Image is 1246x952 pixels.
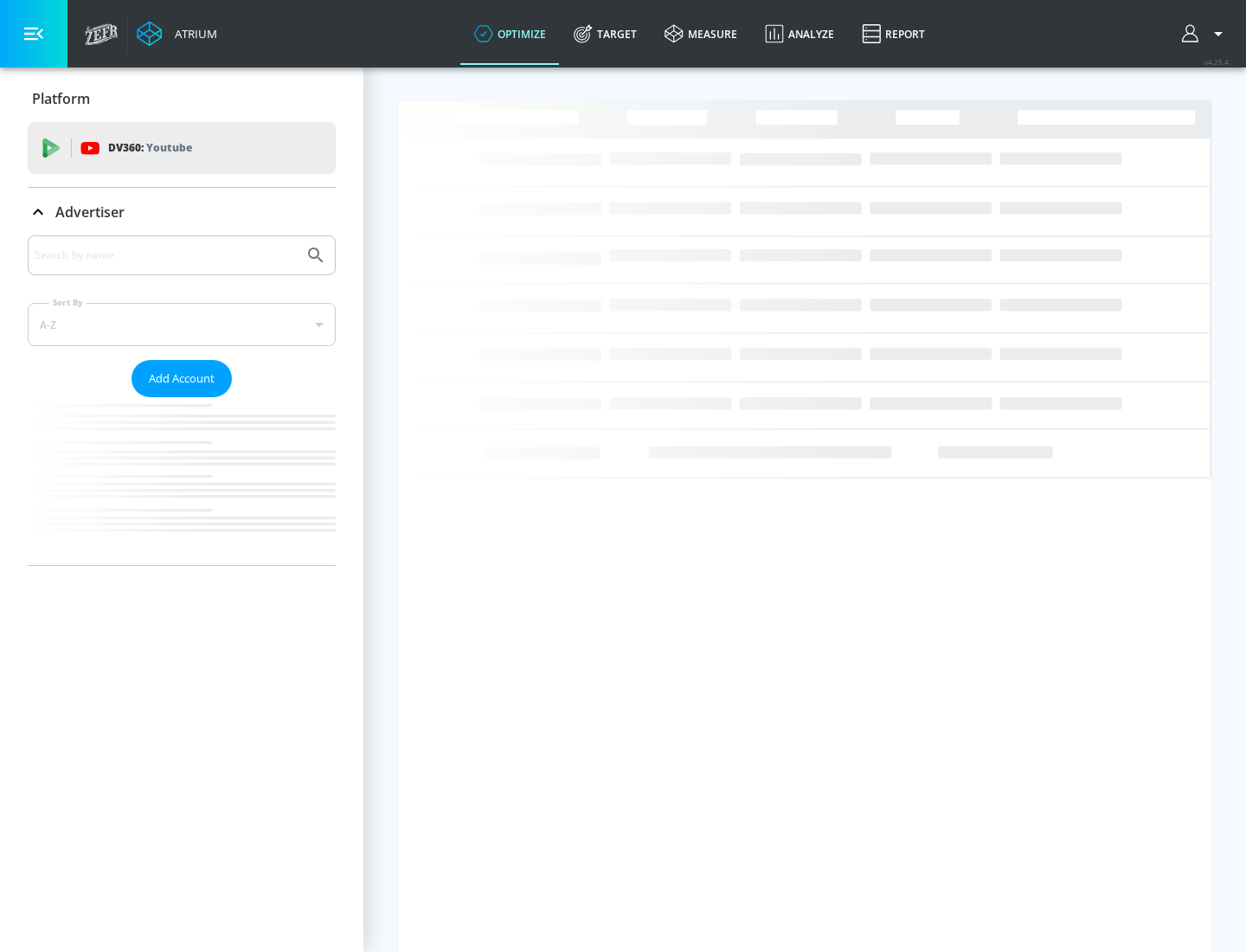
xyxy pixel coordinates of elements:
[137,21,217,47] a: Atrium
[28,303,336,346] div: A-Z
[55,203,125,222] p: Advertiser
[848,3,939,65] a: Report
[149,369,215,389] span: Add Account
[108,138,192,158] p: DV360:
[35,244,297,267] input: Search by name
[460,3,560,65] a: optimize
[560,3,651,65] a: Target
[651,3,751,65] a: measure
[146,138,192,157] p: Youtube
[49,297,87,308] label: Sort By
[28,188,336,236] div: Advertiser
[32,89,90,108] p: Platform
[28,235,336,565] div: Advertiser
[28,122,336,174] div: DV360: Youtube
[751,3,848,65] a: Analyze
[132,360,232,397] button: Add Account
[1204,57,1229,67] span: v 4.25.4
[28,74,336,123] div: Platform
[168,26,217,42] div: Atrium
[28,397,336,565] nav: list of Advertiser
